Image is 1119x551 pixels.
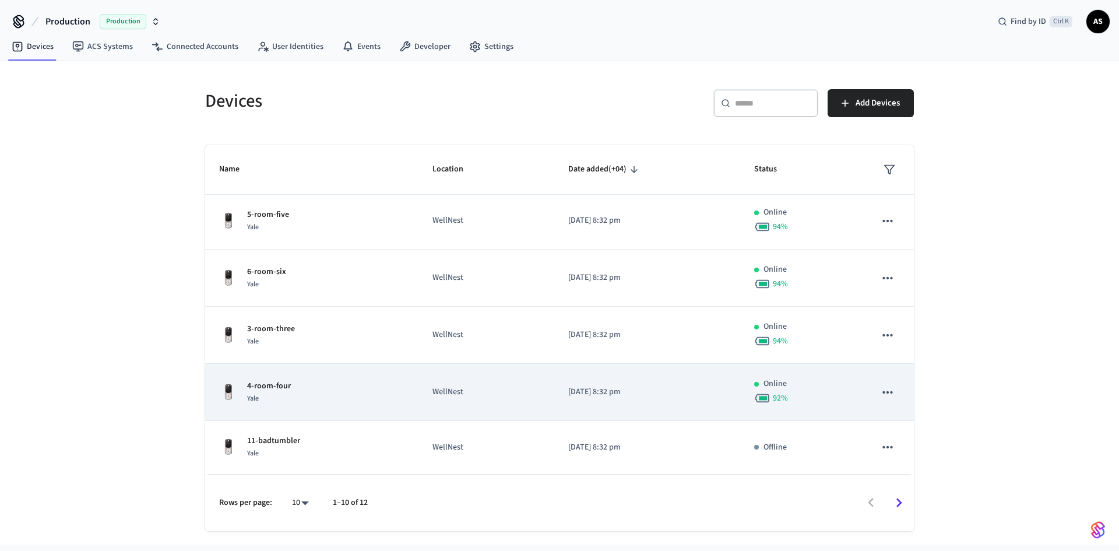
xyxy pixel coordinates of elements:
p: 3-room-three [247,323,295,335]
img: SeamLogoGradient.69752ec5.svg [1091,521,1105,539]
p: [DATE] 8:32 pm [568,441,727,454]
span: Status [754,160,792,178]
button: Go to next page [885,489,913,517]
a: User Identities [248,36,333,57]
span: Date added(+04) [568,160,642,178]
a: Settings [460,36,523,57]
p: 4-room-four [247,380,291,392]
p: Rows per page: [219,497,272,509]
div: Find by IDCtrl K [988,11,1082,32]
img: Yale Assure Touchscreen Wifi Smart Lock, Satin Nickel, Front [219,212,238,230]
div: 10 [286,494,314,511]
p: WellNest [432,441,540,454]
span: AS [1088,11,1109,32]
p: Online [763,321,787,333]
p: WellNest [432,272,540,284]
a: Connected Accounts [142,36,248,57]
span: 94 % [773,335,788,347]
p: [DATE] 8:32 pm [568,215,727,227]
p: 1–10 of 12 [333,497,368,509]
span: Name [219,160,255,178]
span: Ctrl K [1050,16,1072,27]
span: Yale [247,279,259,289]
p: [DATE] 8:32 pm [568,272,727,284]
img: Yale Assure Touchscreen Wifi Smart Lock, Satin Nickel, Front [219,438,238,457]
p: WellNest [432,329,540,341]
p: 11-badtumbler [247,435,300,447]
span: 92 % [773,392,788,404]
span: Location [432,160,478,178]
p: WellNest [432,386,540,398]
span: Yale [247,336,259,346]
p: WellNest [432,215,540,227]
span: Find by ID [1011,16,1046,27]
p: 5-room-five [247,209,289,221]
span: Yale [247,222,259,232]
a: ACS Systems [63,36,142,57]
a: Developer [390,36,460,57]
p: Online [763,206,787,219]
a: Events [333,36,390,57]
a: Devices [2,36,63,57]
button: Add Devices [828,89,914,117]
p: Offline [763,441,787,454]
p: [DATE] 8:32 pm [568,329,727,341]
p: Online [763,378,787,390]
span: Add Devices [856,96,900,111]
span: 94 % [773,221,788,233]
p: Online [763,264,787,276]
img: Yale Assure Touchscreen Wifi Smart Lock, Satin Nickel, Front [219,269,238,287]
p: [DATE] 8:32 pm [568,386,727,398]
span: Yale [247,394,259,403]
button: AS [1086,10,1110,33]
img: Yale Assure Touchscreen Wifi Smart Lock, Satin Nickel, Front [219,383,238,402]
h5: Devices [205,89,553,113]
span: Production [100,14,146,29]
p: 6-room-six [247,266,286,278]
span: Production [45,15,90,29]
span: 94 % [773,278,788,290]
span: Yale [247,448,259,458]
img: Yale Assure Touchscreen Wifi Smart Lock, Satin Nickel, Front [219,326,238,345]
